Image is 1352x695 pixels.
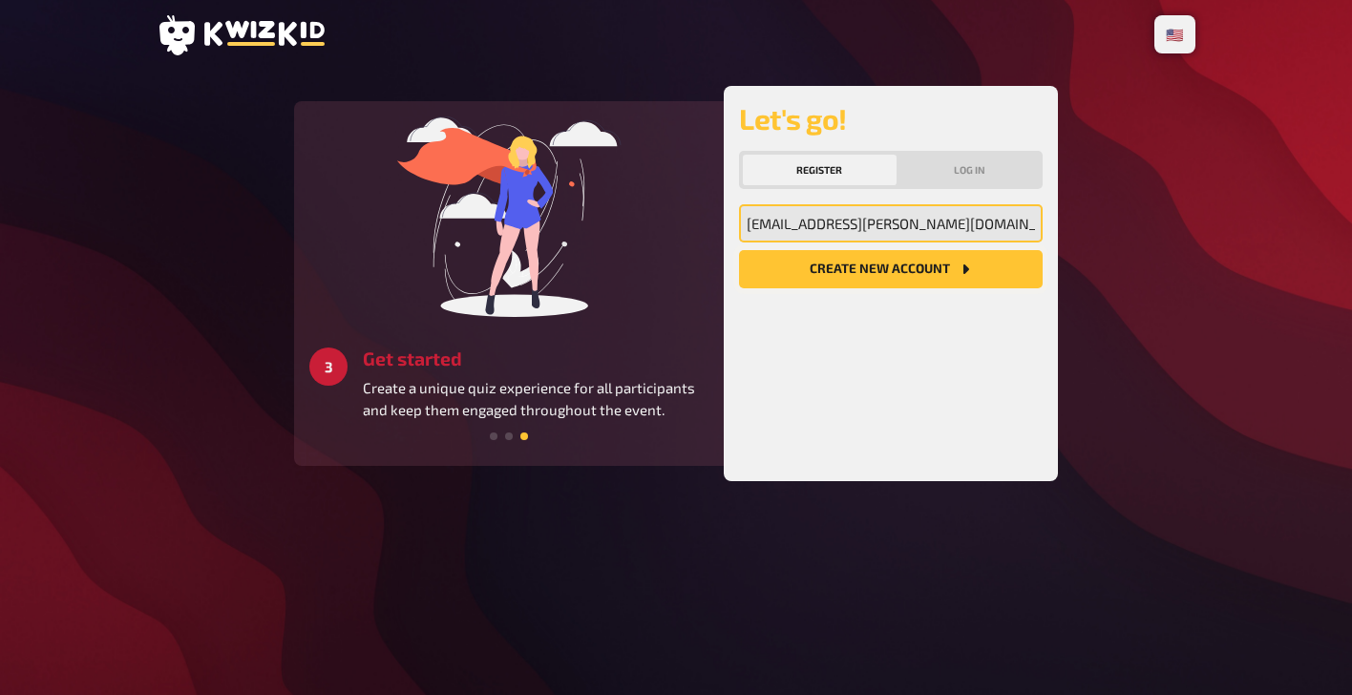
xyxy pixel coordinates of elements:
[739,204,1043,242] input: My email address
[363,347,708,369] h3: Get started
[309,347,348,386] div: 3
[366,116,652,317] img: start
[743,155,897,185] button: Register
[739,101,1043,136] h2: Let's go!
[363,377,708,420] p: Create a unique quiz experience for all participants and keep them engaged throughout the event.
[900,155,1040,185] button: Log in
[739,250,1043,288] button: Create new account
[1158,19,1192,50] li: 🇺🇸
